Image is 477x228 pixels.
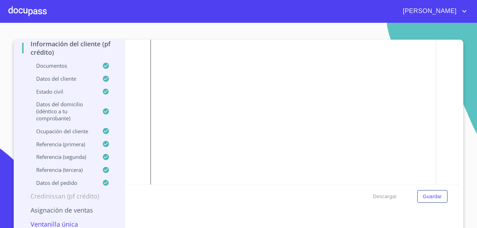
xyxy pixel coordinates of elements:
span: Guardar [423,192,442,201]
p: Datos del cliente [22,75,102,82]
iframe: Comprobante de Ingresos mes 1 [150,9,436,197]
p: Credinissan (PF crédito) [22,192,117,200]
p: Referencia (primera) [22,141,102,148]
p: Referencia (tercera) [22,166,102,173]
p: Datos del domicilio (idéntico a tu comprobante) [22,101,102,122]
span: Descargar [373,192,397,201]
p: Asignación de Ventas [22,206,117,214]
p: Datos del pedido [22,179,102,186]
p: Documentos [22,62,102,69]
p: Referencia (segunda) [22,153,102,160]
span: [PERSON_NAME] [398,6,460,17]
p: Estado Civil [22,88,102,95]
button: Guardar [417,190,447,203]
p: Información del cliente (PF crédito) [22,40,117,56]
button: account of current user [398,6,469,17]
p: Ocupación del Cliente [22,128,102,135]
button: Descargar [370,190,400,203]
